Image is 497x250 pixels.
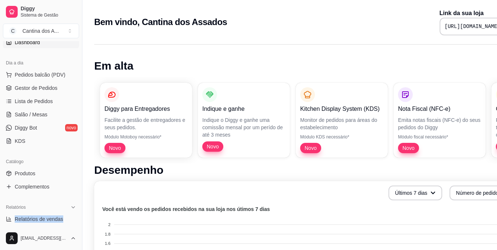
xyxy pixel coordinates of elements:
p: Módulo Motoboy necessário* [104,134,188,140]
span: Diggy Bot [15,124,37,131]
span: Relatórios de vendas [15,215,63,223]
a: Salão / Mesas [3,109,79,120]
tspan: 2 [108,222,110,227]
a: KDS [3,135,79,147]
span: Novo [204,143,222,150]
div: Dia a dia [3,57,79,69]
button: Diggy para EntregadoresFacilite a gestão de entregadores e seus pedidos.Módulo Motoboy necessário... [100,83,192,158]
span: Novo [106,144,124,152]
span: Diggy [21,6,76,12]
span: Produtos [15,170,35,177]
a: Produtos [3,168,79,179]
span: KDS [15,137,25,145]
span: Novo [302,144,320,152]
button: Pedidos balcão (PDV) [3,69,79,81]
span: [EMAIL_ADDRESS][DOMAIN_NAME] [21,235,67,241]
span: C [9,27,17,35]
a: DiggySistema de Gestão [3,3,79,21]
a: Diggy Botnovo [3,122,79,134]
a: Lista de Pedidos [3,95,79,107]
button: Select a team [3,24,79,38]
span: Pedidos balcão (PDV) [15,71,65,78]
span: Dashboard [15,39,40,46]
p: Nota Fiscal (NFC-e) [398,105,481,113]
div: Catálogo [3,156,79,168]
a: Complementos [3,181,79,193]
button: Últimos 7 dias [388,186,442,200]
button: [EMAIL_ADDRESS][DOMAIN_NAME] [3,229,79,247]
p: Diggy para Entregadores [104,105,188,113]
p: Indique e ganhe [202,105,285,113]
text: Você está vendo os pedidos recebidos na sua loja nos útimos 7 dias [102,206,270,212]
h2: Bem vindo, Cantina dos Assados [94,16,227,28]
span: Complementos [15,183,49,190]
span: Sistema de Gestão [21,12,76,18]
a: Dashboard [3,36,79,48]
tspan: 1.8 [105,232,110,236]
span: Salão / Mesas [15,111,47,118]
button: Indique e ganheIndique o Diggy e ganhe uma comissão mensal por um perído de até 3 mesesNovo [198,83,290,158]
button: Kitchen Display System (KDS)Monitor de pedidos para áreas do estabelecimentoMódulo KDS necessário... [296,83,388,158]
button: Nota Fiscal (NFC-e)Emita notas fiscais (NFC-e) do seus pedidos do DiggyMódulo fiscal necessário*Novo [394,83,486,158]
p: Monitor de pedidos para áreas do estabelecimento [300,116,383,131]
p: Kitchen Display System (KDS) [300,105,383,113]
div: Cantina dos A ... [22,27,59,35]
p: Módulo KDS necessário* [300,134,383,140]
p: Indique o Diggy e ganhe uma comissão mensal por um perído de até 3 meses [202,116,285,138]
tspan: 1.6 [105,241,110,246]
a: Gestor de Pedidos [3,82,79,94]
p: Emita notas fiscais (NFC-e) do seus pedidos do Diggy [398,116,481,131]
span: Relatórios [6,204,26,210]
p: Facilite a gestão de entregadores e seus pedidos. [104,116,188,131]
p: Módulo fiscal necessário* [398,134,481,140]
span: Novo [400,144,418,152]
span: Lista de Pedidos [15,98,53,105]
a: Relatórios de vendas [3,213,79,225]
span: Gestor de Pedidos [15,84,57,92]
